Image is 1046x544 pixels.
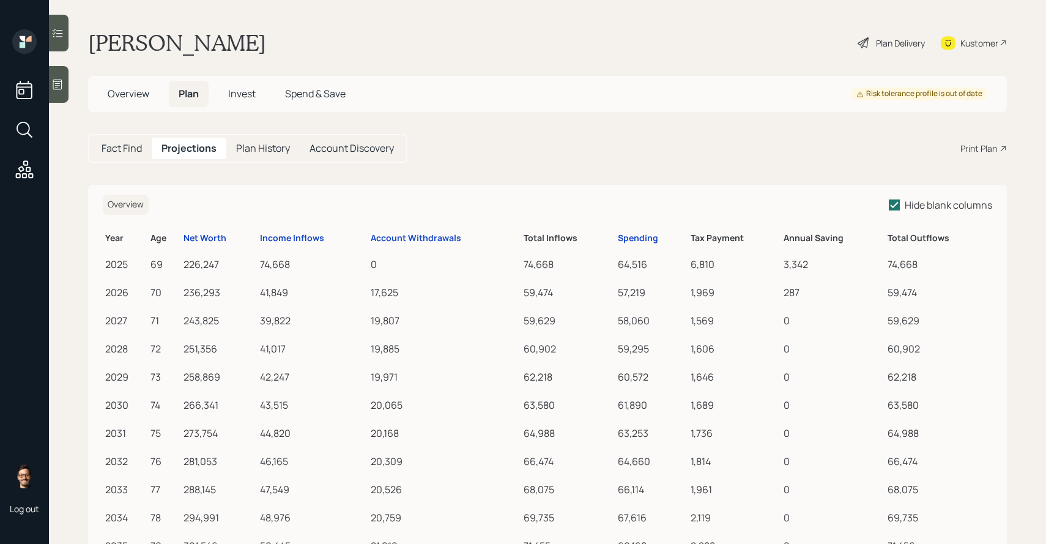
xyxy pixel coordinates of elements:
[184,313,255,328] div: 243,825
[371,370,519,384] div: 19,971
[260,313,366,328] div: 39,822
[371,454,519,469] div: 20,309
[371,233,461,244] div: Account Withdrawals
[960,142,997,155] div: Print Plan
[285,87,346,100] span: Spend & Save
[150,341,179,356] div: 72
[150,370,179,384] div: 73
[105,510,146,525] div: 2034
[618,510,686,525] div: 67,616
[184,398,255,412] div: 266,341
[691,233,779,244] h6: Tax Payment
[150,257,179,272] div: 69
[888,426,990,441] div: 64,988
[691,398,779,412] div: 1,689
[784,482,883,497] div: 0
[150,510,179,525] div: 78
[524,285,613,300] div: 59,474
[184,285,255,300] div: 236,293
[371,482,519,497] div: 20,526
[105,454,146,469] div: 2032
[228,87,256,100] span: Invest
[184,257,255,272] div: 226,247
[784,285,883,300] div: 287
[618,370,686,384] div: 60,572
[691,370,779,384] div: 1,646
[618,454,686,469] div: 64,660
[260,482,366,497] div: 47,549
[184,370,255,384] div: 258,869
[618,426,686,441] div: 63,253
[371,426,519,441] div: 20,168
[105,341,146,356] div: 2028
[184,482,255,497] div: 288,145
[105,482,146,497] div: 2033
[150,313,179,328] div: 71
[108,198,144,210] span: Overview
[618,313,686,328] div: 58,060
[105,426,146,441] div: 2031
[102,143,142,154] h5: Fact Find
[888,454,990,469] div: 66,474
[150,398,179,412] div: 74
[260,370,366,384] div: 42,247
[618,257,686,272] div: 64,516
[105,398,146,412] div: 2030
[691,510,779,525] div: 2,119
[184,233,226,244] div: Net Worth
[371,257,519,272] div: 0
[784,341,883,356] div: 0
[150,482,179,497] div: 77
[524,482,613,497] div: 68,075
[88,29,266,56] h1: [PERSON_NAME]
[105,313,146,328] div: 2027
[524,454,613,469] div: 66,474
[784,370,883,384] div: 0
[524,370,613,384] div: 62,218
[784,233,883,244] h6: Annual Saving
[260,398,366,412] div: 43,515
[524,257,613,272] div: 74,668
[888,341,990,356] div: 60,902
[150,285,179,300] div: 70
[371,341,519,356] div: 19,885
[10,503,39,515] div: Log out
[260,426,366,441] div: 44,820
[784,398,883,412] div: 0
[260,233,324,244] div: Income Inflows
[888,482,990,497] div: 68,075
[150,426,179,441] div: 75
[260,257,366,272] div: 74,668
[184,454,255,469] div: 281,053
[105,370,146,384] div: 2029
[888,370,990,384] div: 62,218
[105,233,146,244] h6: Year
[236,143,290,154] h5: Plan History
[888,233,990,244] h6: Total Outflows
[856,89,982,99] div: Risk tolerance profile is out of date
[150,233,179,244] h6: Age
[524,313,613,328] div: 59,629
[784,257,883,272] div: 3,342
[524,426,613,441] div: 64,988
[618,398,686,412] div: 61,890
[691,426,779,441] div: 1,736
[876,37,925,50] div: Plan Delivery
[260,454,366,469] div: 46,165
[691,454,779,469] div: 1,814
[524,341,613,356] div: 60,902
[691,341,779,356] div: 1,606
[784,313,883,328] div: 0
[784,454,883,469] div: 0
[691,482,779,497] div: 1,961
[888,398,990,412] div: 63,580
[960,37,998,50] div: Kustomer
[260,285,366,300] div: 41,849
[618,233,658,244] div: Spending
[889,198,992,212] label: Hide blank columns
[179,87,199,100] span: Plan
[888,257,990,272] div: 74,668
[784,426,883,441] div: 0
[691,285,779,300] div: 1,969
[310,143,394,154] h5: Account Discovery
